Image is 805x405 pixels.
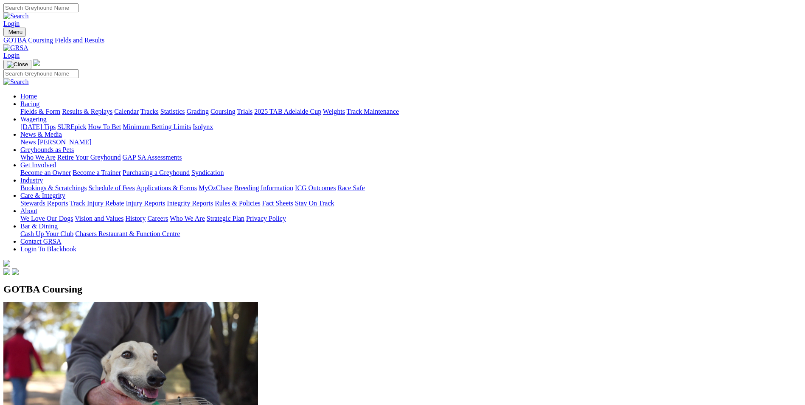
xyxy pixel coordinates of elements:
[20,207,37,214] a: About
[3,260,10,267] img: logo-grsa-white.png
[262,200,293,207] a: Fact Sheets
[20,215,73,222] a: We Love Our Dogs
[295,184,336,191] a: ICG Outcomes
[57,154,121,161] a: Retire Your Greyhound
[57,123,86,130] a: SUREpick
[37,138,91,146] a: [PERSON_NAME]
[7,61,28,68] img: Close
[20,123,802,131] div: Wagering
[20,177,43,184] a: Industry
[323,108,345,115] a: Weights
[125,215,146,222] a: History
[20,238,61,245] a: Contact GRSA
[123,123,191,130] a: Minimum Betting Limits
[20,131,62,138] a: News & Media
[246,215,286,222] a: Privacy Policy
[20,200,68,207] a: Stewards Reports
[70,200,124,207] a: Track Injury Rebate
[20,230,73,237] a: Cash Up Your Club
[191,169,224,176] a: Syndication
[210,108,236,115] a: Coursing
[136,184,197,191] a: Applications & Forms
[20,161,56,169] a: Get Involved
[140,108,159,115] a: Tracks
[3,37,802,44] a: GOTBA Coursing Fields and Results
[20,215,802,222] div: About
[3,78,29,86] img: Search
[3,268,10,275] img: facebook.svg
[8,29,22,35] span: Menu
[3,28,26,37] button: Toggle navigation
[187,108,209,115] a: Grading
[20,184,87,191] a: Bookings & Scratchings
[20,154,56,161] a: Who We Are
[170,215,205,222] a: Who We Are
[193,123,213,130] a: Isolynx
[167,200,213,207] a: Integrity Reports
[20,184,802,192] div: Industry
[20,138,802,146] div: News & Media
[3,60,31,69] button: Toggle navigation
[234,184,293,191] a: Breeding Information
[20,115,47,123] a: Wagering
[254,108,321,115] a: 2025 TAB Adelaide Cup
[20,192,65,199] a: Care & Integrity
[3,69,79,78] input: Search
[160,108,185,115] a: Statistics
[3,284,82,295] span: GOTBA Coursing
[20,108,60,115] a: Fields & Form
[20,245,76,253] a: Login To Blackbook
[88,184,135,191] a: Schedule of Fees
[20,146,74,153] a: Greyhounds as Pets
[20,123,56,130] a: [DATE] Tips
[88,123,121,130] a: How To Bet
[20,154,802,161] div: Greyhounds as Pets
[20,93,37,100] a: Home
[20,222,58,230] a: Bar & Dining
[20,169,802,177] div: Get Involved
[3,52,20,59] a: Login
[20,200,802,207] div: Care & Integrity
[20,100,39,107] a: Racing
[199,184,233,191] a: MyOzChase
[75,215,123,222] a: Vision and Values
[114,108,139,115] a: Calendar
[147,215,168,222] a: Careers
[295,200,334,207] a: Stay On Track
[20,138,36,146] a: News
[20,169,71,176] a: Become an Owner
[126,200,165,207] a: Injury Reports
[20,230,802,238] div: Bar & Dining
[237,108,252,115] a: Trials
[3,20,20,27] a: Login
[347,108,399,115] a: Track Maintenance
[123,154,182,161] a: GAP SA Assessments
[207,215,244,222] a: Strategic Plan
[123,169,190,176] a: Purchasing a Greyhound
[3,12,29,20] img: Search
[75,230,180,237] a: Chasers Restaurant & Function Centre
[33,59,40,66] img: logo-grsa-white.png
[73,169,121,176] a: Become a Trainer
[20,108,802,115] div: Racing
[3,3,79,12] input: Search
[12,268,19,275] img: twitter.svg
[215,200,261,207] a: Rules & Policies
[3,44,28,52] img: GRSA
[337,184,365,191] a: Race Safe
[62,108,112,115] a: Results & Replays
